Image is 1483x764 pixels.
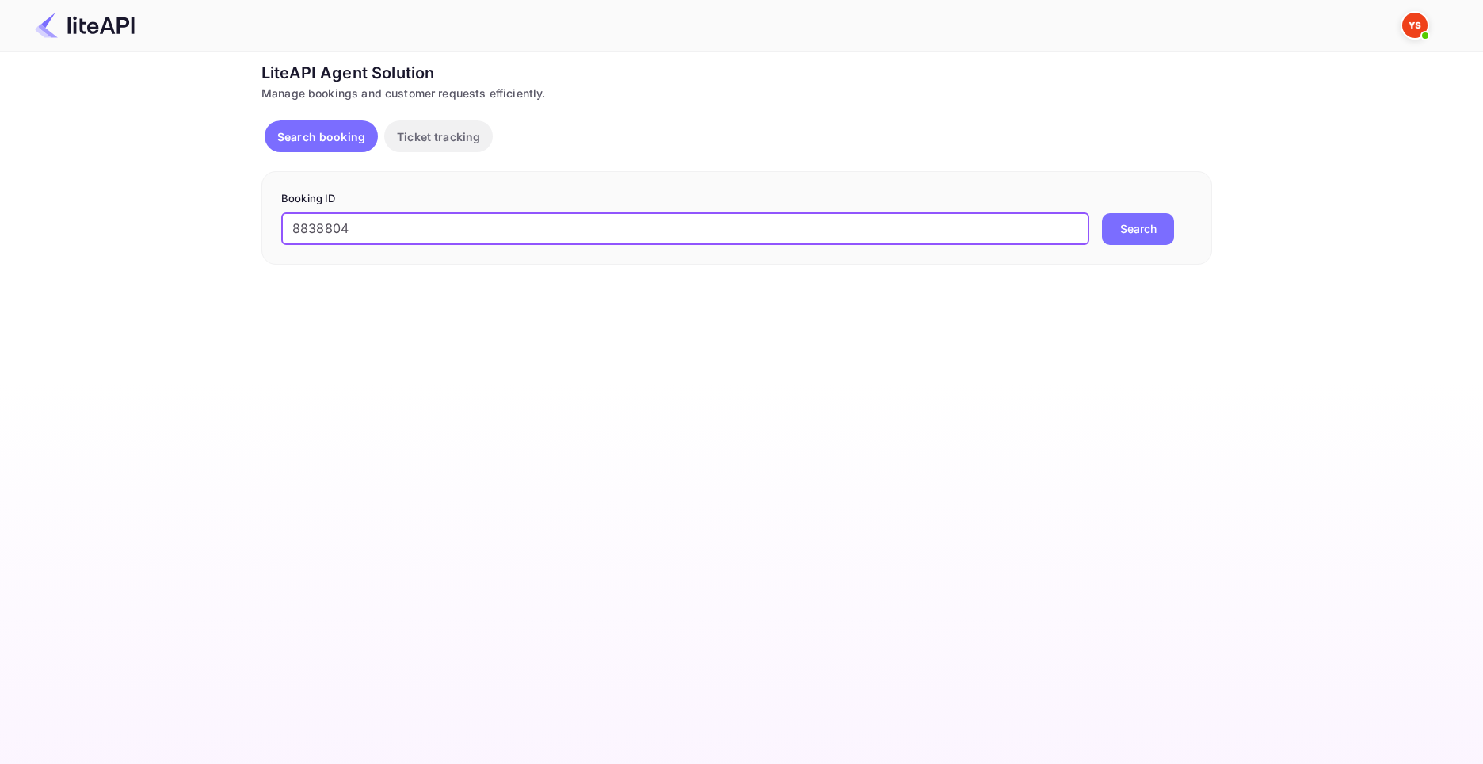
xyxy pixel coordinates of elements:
p: Search booking [277,128,365,145]
p: Booking ID [281,191,1192,207]
img: LiteAPI Logo [35,13,135,38]
div: LiteAPI Agent Solution [261,61,1212,85]
button: Search [1102,213,1174,245]
img: Yandex Support [1402,13,1428,38]
div: Manage bookings and customer requests efficiently. [261,85,1212,101]
input: Enter Booking ID (e.g., 63782194) [281,213,1089,245]
p: Ticket tracking [397,128,480,145]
